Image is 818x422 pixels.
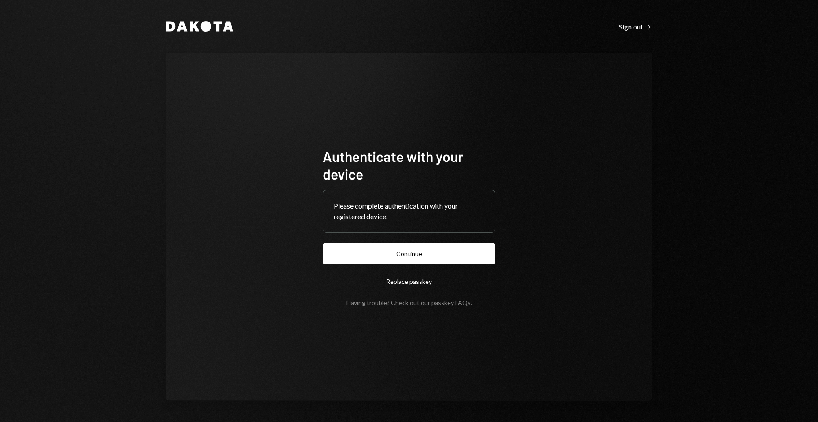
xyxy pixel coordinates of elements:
[619,22,652,31] a: Sign out
[431,299,471,307] a: passkey FAQs
[323,243,495,264] button: Continue
[346,299,472,306] div: Having trouble? Check out our .
[323,271,495,292] button: Replace passkey
[323,147,495,183] h1: Authenticate with your device
[334,201,484,222] div: Please complete authentication with your registered device.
